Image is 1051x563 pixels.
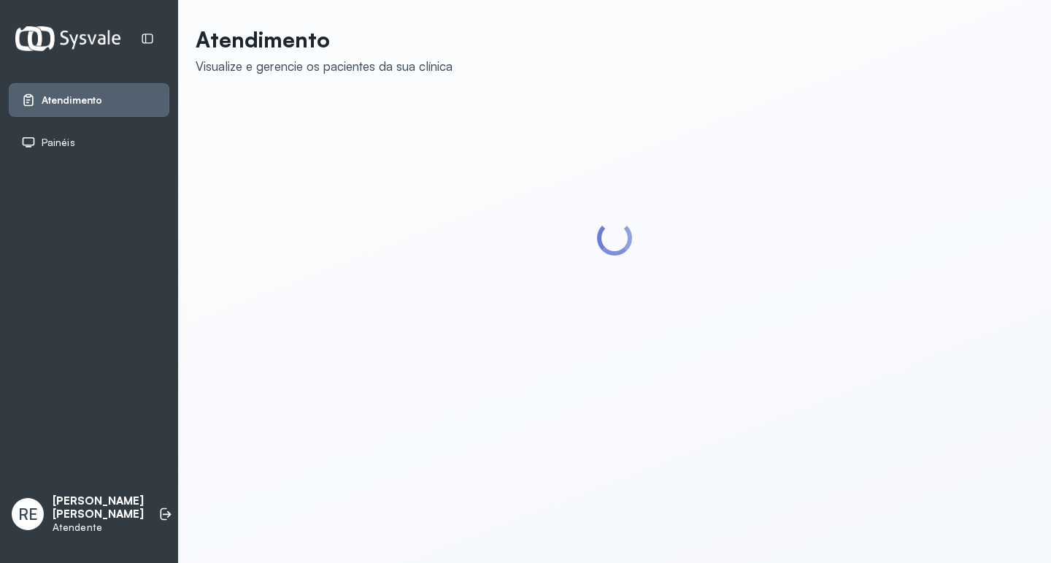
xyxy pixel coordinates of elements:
[42,137,75,149] span: Painéis
[42,94,102,107] span: Atendimento
[196,26,453,53] p: Atendimento
[53,521,144,534] p: Atendente
[15,26,120,50] img: Logotipo do estabelecimento
[21,93,157,107] a: Atendimento
[53,494,144,522] p: [PERSON_NAME] [PERSON_NAME]
[196,58,453,74] div: Visualize e gerencie os pacientes da sua clínica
